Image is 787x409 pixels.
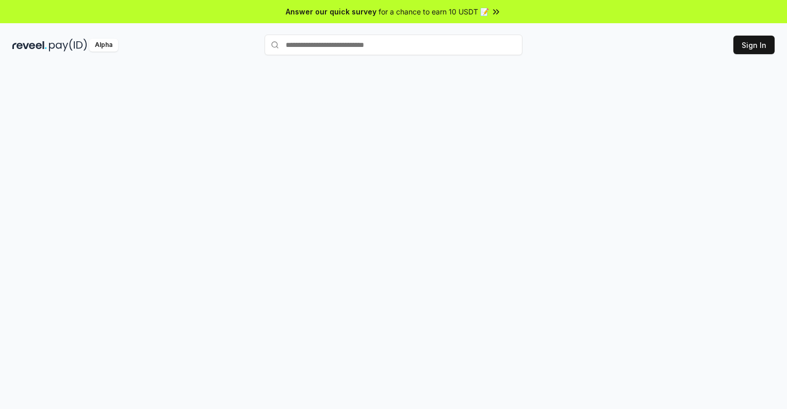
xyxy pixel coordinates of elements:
[89,39,118,52] div: Alpha
[286,6,376,17] span: Answer our quick survey
[12,39,47,52] img: reveel_dark
[379,6,489,17] span: for a chance to earn 10 USDT 📝
[49,39,87,52] img: pay_id
[733,36,775,54] button: Sign In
